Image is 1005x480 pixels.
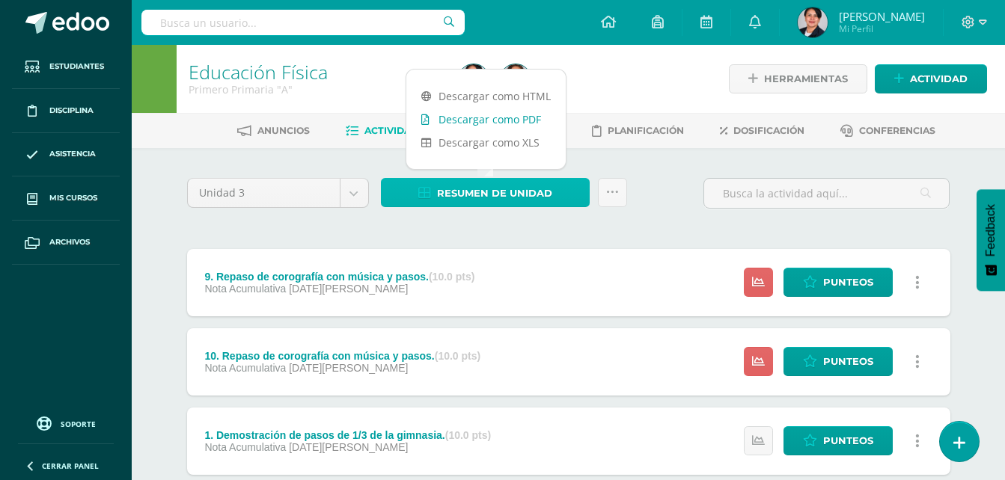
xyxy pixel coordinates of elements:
[204,350,480,362] div: 10. Repaso de corografía con música y pasos.
[733,125,804,136] span: Dosificación
[720,119,804,143] a: Dosificación
[204,362,286,374] span: Nota Acumulativa
[823,427,873,455] span: Punteos
[18,413,114,433] a: Soporte
[406,108,566,131] a: Descargar como PDF
[501,64,531,94] img: f601d88a57e103b084b15924aeed5ff8.png
[977,189,1005,291] button: Feedback - Mostrar encuesta
[12,45,120,89] a: Estudiantes
[12,89,120,133] a: Disciplina
[798,7,828,37] img: 3217bf023867309e5ca14012f13f6a8c.png
[984,204,998,256] span: Feedback
[445,429,491,441] strong: (10.0 pts)
[364,125,430,136] span: Actividades
[592,119,684,143] a: Planificación
[49,61,104,73] span: Estudiantes
[204,271,474,283] div: 9. Repaso de corografía con música y pasos.
[189,59,328,84] a: Educación Física
[189,82,441,96] div: Primero Primaria 'A'
[188,179,368,207] a: Unidad 3
[141,10,465,35] input: Busca un usuario...
[204,429,491,441] div: 1. Demostración de pasos de 1/3 de la gimnasia.
[839,22,925,35] span: Mi Perfil
[289,362,408,374] span: [DATE][PERSON_NAME]
[12,133,120,177] a: Asistencia
[608,125,684,136] span: Planificación
[204,283,286,295] span: Nota Acumulativa
[237,119,310,143] a: Anuncios
[429,271,474,283] strong: (10.0 pts)
[435,350,480,362] strong: (10.0 pts)
[875,64,987,93] a: Actividad
[729,64,867,93] a: Herramientas
[289,283,408,295] span: [DATE][PERSON_NAME]
[764,65,848,93] span: Herramientas
[859,125,935,136] span: Conferencias
[61,419,96,429] span: Soporte
[823,348,873,375] span: Punteos
[49,148,96,160] span: Asistencia
[459,64,489,94] img: 3217bf023867309e5ca14012f13f6a8c.png
[437,179,552,207] span: Resumen de unidad
[783,426,893,455] a: Punteos
[783,347,893,376] a: Punteos
[381,178,590,207] a: Resumen de unidad
[42,461,99,471] span: Cerrar panel
[289,441,408,453] span: [DATE][PERSON_NAME]
[12,176,120,221] a: Mis cursos
[704,179,949,208] input: Busca la actividad aquí...
[406,84,566,108] a: Descargar como HTML
[204,441,286,453] span: Nota Acumulativa
[840,119,935,143] a: Conferencias
[257,125,310,136] span: Anuncios
[49,192,97,204] span: Mis cursos
[49,105,94,117] span: Disciplina
[406,131,566,154] a: Descargar como XLS
[910,65,968,93] span: Actividad
[12,221,120,265] a: Archivos
[823,268,873,296] span: Punteos
[346,119,430,143] a: Actividades
[49,236,90,248] span: Archivos
[783,268,893,297] a: Punteos
[839,9,925,24] span: [PERSON_NAME]
[189,61,441,82] h1: Educación Física
[199,179,329,207] span: Unidad 3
